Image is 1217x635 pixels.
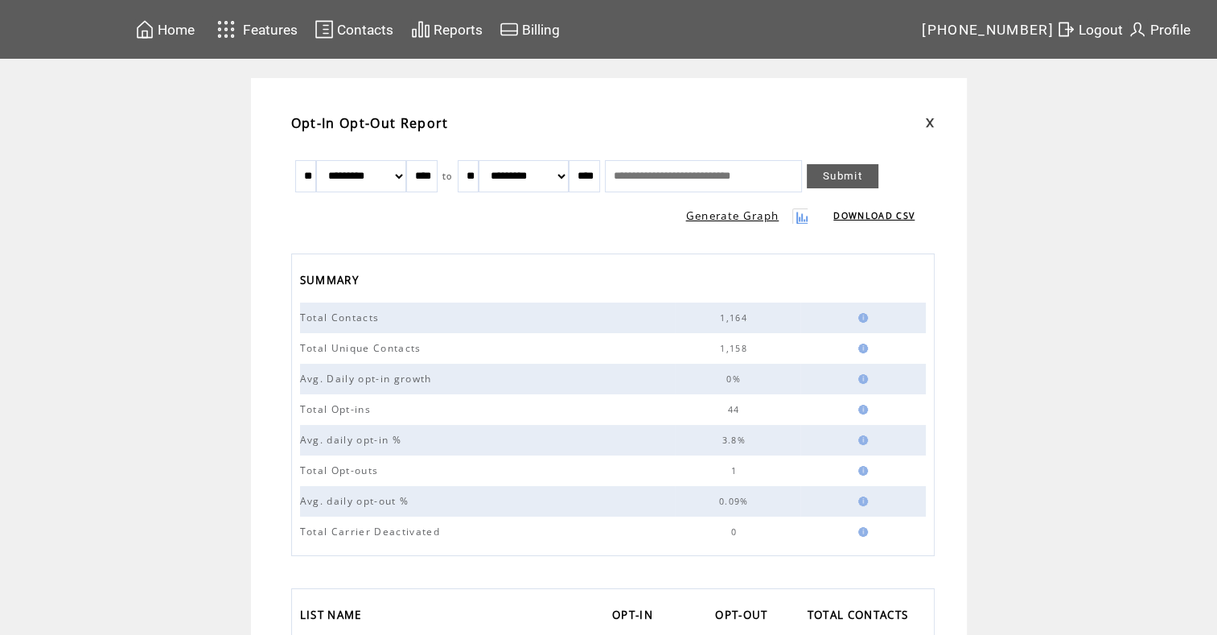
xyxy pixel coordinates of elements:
[726,373,745,385] span: 0%
[497,17,562,42] a: Billing
[442,171,453,182] span: to
[300,402,375,416] span: Total Opt-ins
[210,14,301,45] a: Features
[409,17,485,42] a: Reports
[1056,19,1075,39] img: exit.svg
[686,208,779,223] a: Generate Graph
[300,269,363,295] span: SUMMARY
[853,344,868,353] img: help.gif
[300,311,384,324] span: Total Contacts
[300,494,413,508] span: Avg. daily opt-out %
[853,435,868,445] img: help.gif
[722,435,749,446] span: 3.8%
[1079,22,1123,38] span: Logout
[808,604,913,630] span: TOTAL CONTACTS
[720,343,751,354] span: 1,158
[300,341,426,355] span: Total Unique Contacts
[833,210,915,221] a: DOWNLOAD CSV
[133,17,197,42] a: Home
[1150,22,1190,38] span: Profile
[612,604,657,630] span: OPT-IN
[853,497,868,506] img: help.gif
[807,164,878,188] a: Submit
[922,22,1054,38] span: [PHONE_NUMBER]
[1054,17,1125,42] a: Logout
[500,19,519,39] img: creidtcard.svg
[720,312,751,324] span: 1,164
[300,372,436,386] span: Avg. Daily opt-in growth
[158,22,195,38] span: Home
[434,22,483,38] span: Reports
[853,405,868,414] img: help.gif
[808,604,917,630] a: TOTAL CONTACTS
[300,464,383,477] span: Total Opt-outs
[853,466,868,476] img: help.gif
[300,604,366,630] span: LIST NAME
[300,433,405,447] span: Avg. daily opt-in %
[337,22,393,38] span: Contacts
[212,16,241,43] img: features.svg
[1128,19,1147,39] img: profile.svg
[291,114,449,132] span: Opt-In Opt-Out Report
[853,313,868,323] img: help.gif
[728,404,744,415] span: 44
[612,604,661,630] a: OPT-IN
[715,604,771,630] span: OPT-OUT
[300,525,444,538] span: Total Carrier Deactivated
[411,19,430,39] img: chart.svg
[719,496,753,507] span: 0.09%
[315,19,334,39] img: contacts.svg
[1125,17,1193,42] a: Profile
[522,22,560,38] span: Billing
[300,604,370,630] a: LIST NAME
[853,374,868,384] img: help.gif
[853,527,868,537] img: help.gif
[715,604,775,630] a: OPT-OUT
[730,465,740,476] span: 1
[730,526,740,538] span: 0
[312,17,396,42] a: Contacts
[135,19,154,39] img: home.svg
[243,22,298,38] span: Features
